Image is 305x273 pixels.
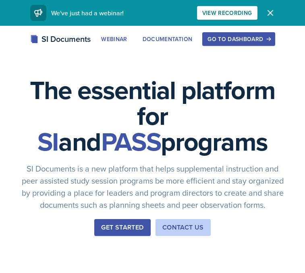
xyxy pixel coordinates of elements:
[137,32,198,46] button: Documentation
[197,6,257,20] button: View Recording
[143,36,193,42] div: Documentation
[101,223,143,232] div: Get Started
[94,219,150,236] button: Get Started
[207,36,270,42] div: Go to Dashboard
[202,10,252,16] div: View Recording
[101,36,127,42] div: Webinar
[162,223,204,232] div: Contact Us
[30,33,91,45] div: SI Documents
[156,219,211,236] button: Contact Us
[202,32,275,46] button: Go to Dashboard
[96,32,132,46] button: Webinar
[51,8,124,17] span: We've just had a webinar!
